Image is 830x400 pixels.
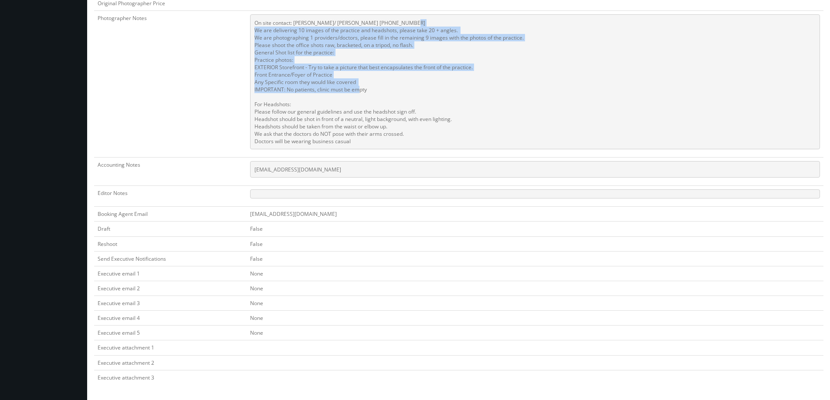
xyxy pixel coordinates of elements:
td: Executive attachment 3 [94,370,247,385]
td: Executive attachment 2 [94,355,247,370]
pre: [EMAIL_ADDRESS][DOMAIN_NAME] [250,161,820,178]
td: None [247,281,823,296]
td: Accounting Notes [94,158,247,186]
td: Booking Agent Email [94,207,247,222]
td: False [247,236,823,251]
td: Executive email 5 [94,326,247,340]
td: None [247,326,823,340]
td: False [247,222,823,236]
td: None [247,266,823,281]
td: Draft [94,222,247,236]
td: [EMAIL_ADDRESS][DOMAIN_NAME] [247,207,823,222]
td: Reshoot [94,236,247,251]
td: None [247,311,823,326]
td: Executive email 2 [94,281,247,296]
td: Executive email 1 [94,266,247,281]
td: Send Executive Notifications [94,251,247,266]
td: Executive email 4 [94,311,247,326]
td: Executive attachment 1 [94,340,247,355]
pre: On site contact: [PERSON_NAME]/ [PERSON_NAME] [PHONE_NUMBER] We are delivering 10 images of the p... [250,14,820,149]
td: Editor Notes [94,186,247,207]
td: None [247,296,823,311]
td: Photographer Notes [94,11,247,158]
td: False [247,251,823,266]
td: Executive email 3 [94,296,247,311]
